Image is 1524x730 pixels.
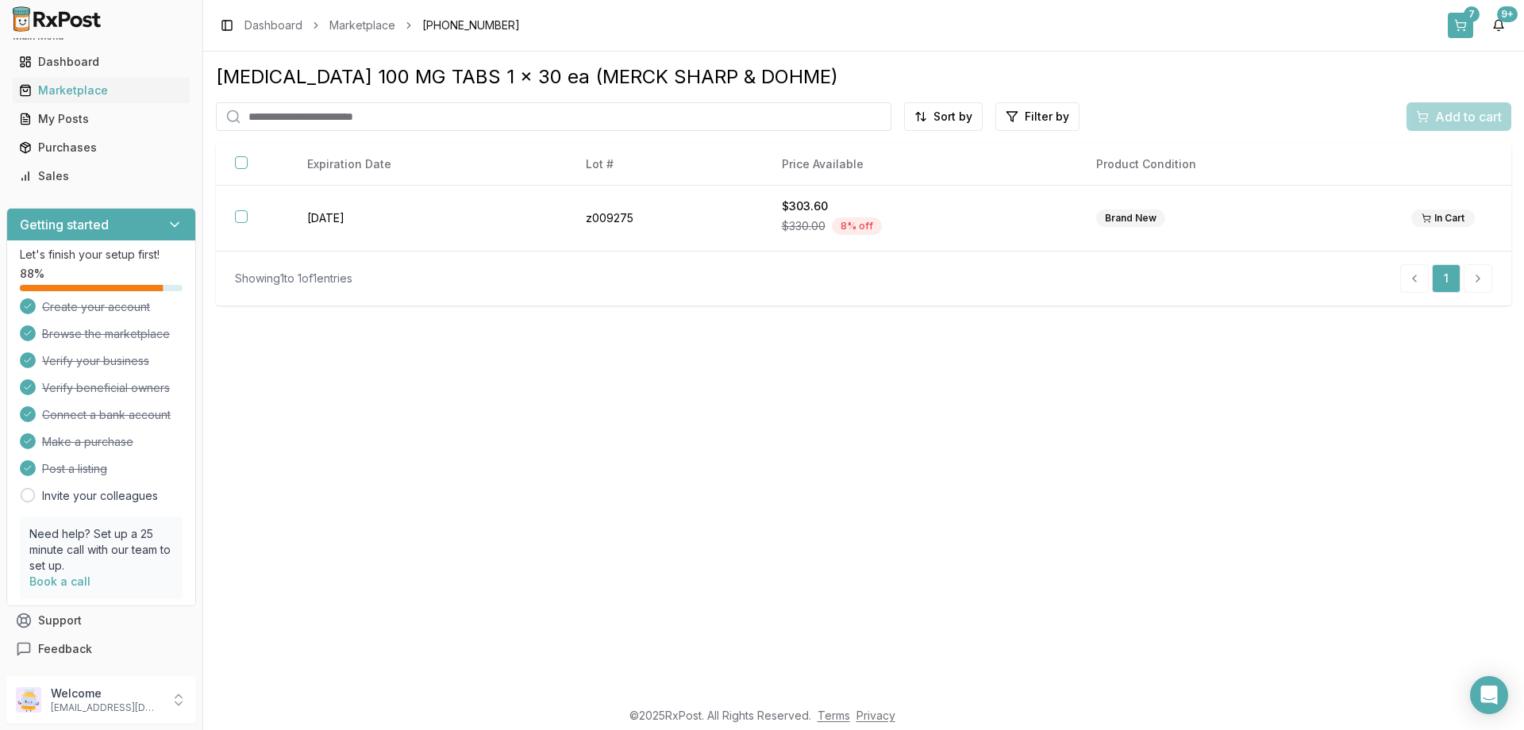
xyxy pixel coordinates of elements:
[763,144,1078,186] th: Price Available
[818,709,850,722] a: Terms
[216,64,1511,90] div: [MEDICAL_DATA] 100 MG TABS 1 x 30 ea (MERCK SHARP & DOHME)
[16,687,41,713] img: User avatar
[782,198,1059,214] div: $303.60
[329,17,395,33] a: Marketplace
[42,380,170,396] span: Verify beneficial owners
[6,106,196,132] button: My Posts
[1400,264,1492,293] nav: pagination
[1096,209,1165,227] div: Brand New
[832,217,882,235] div: 8 % off
[6,6,108,32] img: RxPost Logo
[6,606,196,635] button: Support
[288,186,567,252] td: [DATE]
[42,488,158,504] a: Invite your colleagues
[1432,264,1460,293] a: 1
[933,109,972,125] span: Sort by
[19,111,183,127] div: My Posts
[6,635,196,663] button: Feedback
[244,17,520,33] nav: breadcrumb
[856,709,895,722] a: Privacy
[904,102,983,131] button: Sort by
[1077,144,1392,186] th: Product Condition
[13,48,190,76] a: Dashboard
[1470,676,1508,714] div: Open Intercom Messenger
[1486,13,1511,38] button: 9+
[20,266,44,282] span: 88 %
[1025,109,1069,125] span: Filter by
[42,407,171,423] span: Connect a bank account
[288,144,567,186] th: Expiration Date
[20,215,109,234] h3: Getting started
[13,162,190,190] a: Sales
[19,54,183,70] div: Dashboard
[42,461,107,477] span: Post a listing
[19,168,183,184] div: Sales
[38,641,92,657] span: Feedback
[42,434,133,450] span: Make a purchase
[1464,6,1480,22] div: 7
[13,76,190,105] a: Marketplace
[13,133,190,162] a: Purchases
[1448,13,1473,38] button: 7
[51,686,161,701] p: Welcome
[235,271,352,286] div: Showing 1 to 1 of 1 entries
[422,17,520,33] span: [PHONE_NUMBER]
[29,526,173,574] p: Need help? Set up a 25 minute call with our team to set up.
[244,17,302,33] a: Dashboard
[6,78,196,103] button: Marketplace
[19,83,183,98] div: Marketplace
[6,163,196,189] button: Sales
[782,218,825,234] span: $330.00
[567,186,762,252] td: z009275
[29,574,90,588] a: Book a call
[19,140,183,156] div: Purchases
[13,105,190,133] a: My Posts
[1497,6,1518,22] div: 9+
[51,701,161,714] p: [EMAIL_ADDRESS][DOMAIN_NAME]
[42,353,149,369] span: Verify your business
[567,144,762,186] th: Lot #
[42,299,150,315] span: Create your account
[6,49,196,75] button: Dashboard
[6,135,196,160] button: Purchases
[20,247,183,263] p: Let's finish your setup first!
[995,102,1079,131] button: Filter by
[42,326,170,342] span: Browse the marketplace
[1411,209,1475,227] div: In Cart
